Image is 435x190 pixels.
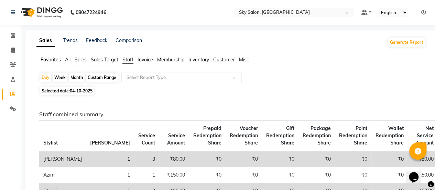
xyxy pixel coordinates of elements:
[262,151,298,167] td: ₹0
[116,37,142,43] a: Comparison
[138,132,155,146] span: Service Count
[39,111,420,118] h6: Staff combined summary
[65,57,70,63] span: All
[18,3,65,22] img: logo
[90,140,130,146] span: [PERSON_NAME]
[122,57,133,63] span: Staff
[40,73,51,82] div: Day
[40,87,94,95] span: Selected date:
[41,57,61,63] span: Favorites
[75,57,87,63] span: Sales
[298,151,335,167] td: ₹0
[230,125,258,146] span: Voucher Redemption Share
[167,132,185,146] span: Service Amount
[262,167,298,183] td: ₹0
[138,57,153,63] span: Invoice
[76,3,106,22] b: 08047224946
[69,73,85,82] div: Month
[388,38,425,47] button: Generate Report
[63,37,78,43] a: Trends
[298,167,335,183] td: ₹0
[226,151,262,167] td: ₹0
[134,167,159,183] td: 1
[371,167,408,183] td: ₹0
[376,125,404,146] span: Wallet Redemption Share
[189,167,226,183] td: ₹0
[226,167,262,183] td: ₹0
[36,34,55,47] a: Sales
[134,151,159,167] td: 3
[70,88,93,93] span: 04-10-2025
[157,57,184,63] span: Membership
[86,37,107,43] a: Feedback
[335,167,371,183] td: ₹0
[303,125,331,146] span: Package Redemption Share
[86,167,134,183] td: 1
[159,151,189,167] td: ₹80.00
[91,57,118,63] span: Sales Target
[266,125,294,146] span: Gift Redemption Share
[339,125,367,146] span: Point Redemption Share
[86,151,134,167] td: 1
[406,162,428,183] iframe: chat widget
[53,73,67,82] div: Week
[193,125,221,146] span: Prepaid Redemption Share
[43,140,58,146] span: Stylist
[239,57,249,63] span: Misc
[335,151,371,167] td: ₹0
[213,57,235,63] span: Customer
[416,125,434,146] span: Net Service Amount
[371,151,408,167] td: ₹0
[189,151,226,167] td: ₹0
[86,73,118,82] div: Custom Range
[39,151,86,167] td: [PERSON_NAME]
[188,57,209,63] span: Inventory
[39,167,86,183] td: Azim
[159,167,189,183] td: ₹150.00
